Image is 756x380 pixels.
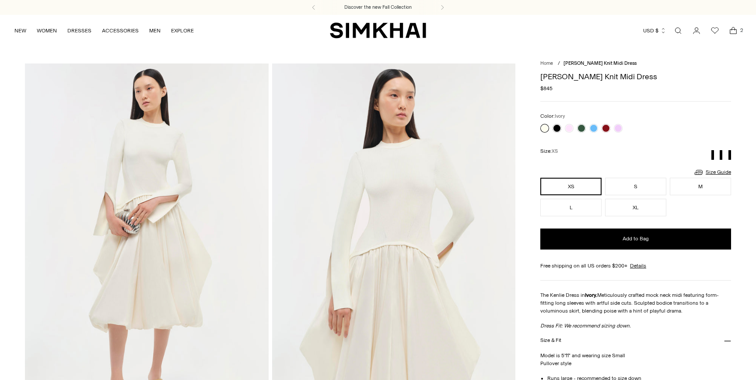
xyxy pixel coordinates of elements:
[688,22,705,39] a: Go to the account page
[540,262,731,270] div: Free shipping on all US orders $200+
[605,178,666,195] button: S
[344,4,412,11] a: Discover the new Fall Collection
[563,60,637,66] span: [PERSON_NAME] Knit Midi Dress
[540,178,602,195] button: XS
[102,21,139,40] a: ACCESSORIES
[540,292,719,314] span: Meticulously crafted mock neck midi featuring form-fitting long sleeves with artful side cuts. Sc...
[643,21,666,40] button: USD $
[552,148,558,154] span: XS
[540,291,731,315] p: The Kenlie Dress in
[540,60,553,66] a: Home
[14,21,26,40] a: NEW
[540,330,731,352] button: Size & Fit
[706,22,724,39] a: Wishlist
[693,167,731,178] a: Size Guide
[724,22,742,39] a: Open cart modal
[540,60,731,67] nav: breadcrumbs
[540,338,561,343] h3: Size & Fit
[540,229,731,250] button: Add to Bag
[623,235,649,243] span: Add to Bag
[330,22,426,39] a: SIMKHAI
[171,21,194,40] a: EXPLORE
[149,21,161,40] a: MEN
[669,22,687,39] a: Open search modal
[540,323,631,329] em: Dress Fit: We recommend sizing down.
[540,84,553,92] span: $845
[540,352,731,367] p: Model is 5'11" and wearing size Small Pullover style
[540,199,602,216] button: L
[605,199,666,216] button: XL
[585,292,597,298] strong: Ivory.
[555,113,565,119] span: Ivory
[67,21,91,40] a: DRESSES
[738,26,745,34] span: 2
[558,60,560,67] div: /
[670,178,731,195] button: M
[540,73,731,81] h1: [PERSON_NAME] Knit Midi Dress
[540,112,565,120] label: Color:
[540,147,558,155] label: Size:
[630,262,646,270] a: Details
[37,21,57,40] a: WOMEN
